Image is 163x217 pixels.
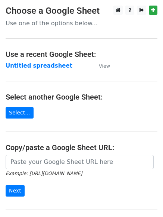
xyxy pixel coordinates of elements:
[6,6,157,16] h3: Choose a Google Sheet
[6,62,72,69] a: Untitled spreadsheet
[6,19,157,27] p: Use one of the options below...
[6,107,34,119] a: Select...
[99,63,110,69] small: View
[6,171,82,176] small: Example: [URL][DOMAIN_NAME]
[6,143,157,152] h4: Copy/paste a Google Sheet URL:
[91,62,110,69] a: View
[6,50,157,59] h4: Use a recent Google Sheet:
[126,181,163,217] iframe: Chat Widget
[6,155,154,169] input: Paste your Google Sheet URL here
[6,185,25,197] input: Next
[6,93,157,101] h4: Select another Google Sheet:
